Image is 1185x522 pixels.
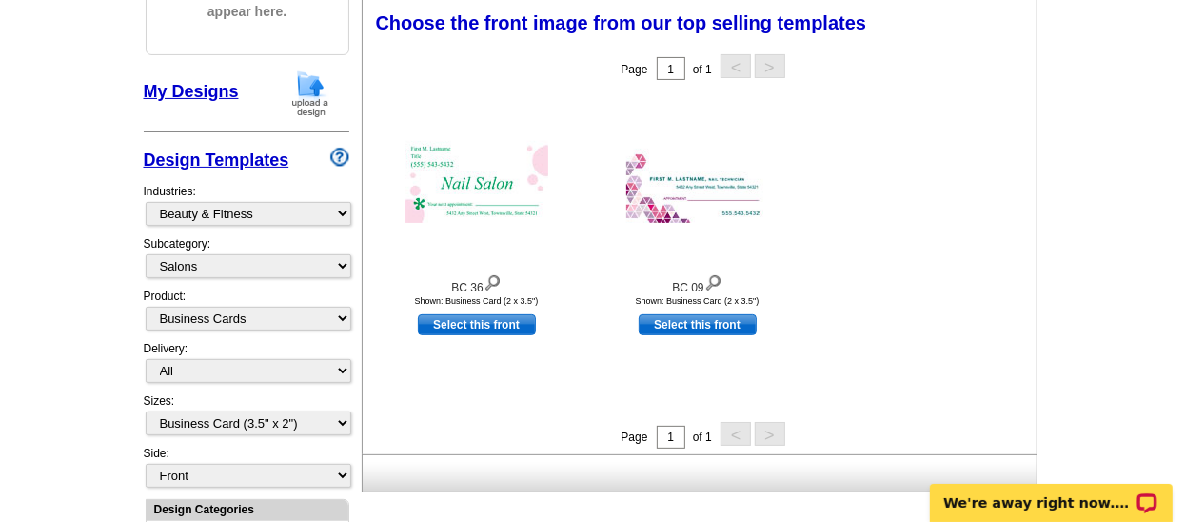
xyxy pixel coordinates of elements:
img: design-wizard-help-icon.png [330,148,349,167]
div: Delivery: [144,340,349,392]
div: Sizes: [144,392,349,445]
img: BC 09 [626,141,769,223]
img: view design details [704,271,722,291]
button: < [721,422,751,446]
div: Side: [144,445,349,490]
img: view design details [484,271,502,291]
button: > [755,54,785,78]
span: of 1 [693,431,712,444]
a: use this design [639,314,757,335]
div: BC 36 [372,271,582,296]
span: of 1 [693,63,712,76]
button: < [721,54,751,78]
div: Subcategory: [144,235,349,288]
div: BC 09 [593,271,802,296]
iframe: LiveChat chat widget [918,462,1185,522]
img: upload-design [286,70,335,118]
div: Shown: Business Card (2 x 3.5") [593,296,802,306]
a: Design Templates [144,151,289,170]
div: Product: [144,288,349,340]
div: Shown: Business Card (2 x 3.5") [372,296,582,306]
div: Design Categories [147,500,348,518]
img: BC 36 [405,141,548,223]
button: > [755,422,785,446]
span: Page [621,431,647,444]
span: Page [621,63,647,76]
div: Industries: [144,173,349,235]
a: use this design [418,314,536,335]
a: My Designs [144,82,239,101]
span: Choose the front image from our top selling templates [376,12,867,33]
